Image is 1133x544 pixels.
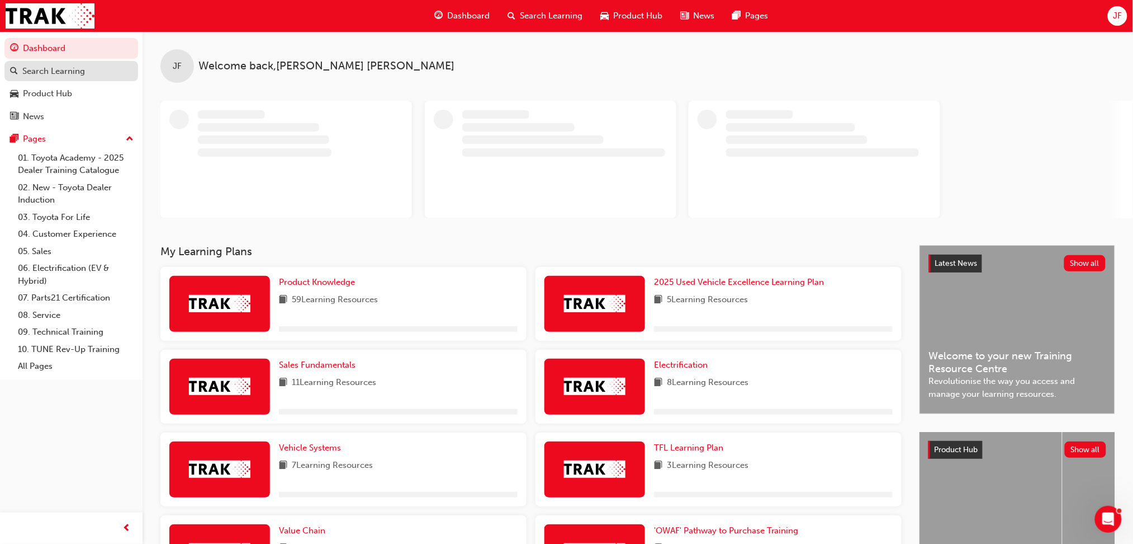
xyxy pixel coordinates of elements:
[723,4,777,27] a: pages-iconPages
[279,443,341,453] span: Vehicle Systems
[1064,255,1106,271] button: Show all
[447,10,490,22] span: Dashboard
[10,44,18,54] span: guage-icon
[1065,442,1107,458] button: Show all
[935,259,978,268] span: Latest News
[499,4,591,27] a: search-iconSearch Learning
[564,295,625,312] img: Trak
[564,378,625,395] img: Trak
[189,378,250,395] img: Trak
[600,9,609,23] span: car-icon
[508,9,515,23] span: search-icon
[4,36,138,129] button: DashboardSearch LearningProduct HubNews
[520,10,582,22] span: Search Learning
[654,524,803,537] a: 'OWAF' Pathway to Purchase Training
[654,443,723,453] span: TFL Learning Plan
[279,293,287,307] span: book-icon
[667,293,748,307] span: 5 Learning Resources
[4,129,138,149] button: Pages
[279,442,345,454] a: Vehicle Systems
[23,87,72,100] div: Product Hub
[13,149,138,179] a: 01. Toyota Academy - 2025 Dealer Training Catalogue
[279,359,360,372] a: Sales Fundamentals
[654,359,712,372] a: Electrification
[13,226,138,243] a: 04. Customer Experience
[292,376,376,390] span: 11 Learning Resources
[279,524,330,537] a: Value Chain
[23,110,44,123] div: News
[745,10,768,22] span: Pages
[160,245,902,258] h3: My Learning Plans
[654,526,799,536] span: 'OWAF' Pathway to Purchase Training
[126,132,134,147] span: up-icon
[732,9,741,23] span: pages-icon
[654,360,708,370] span: Electrification
[279,526,325,536] span: Value Chain
[13,358,138,375] a: All Pages
[654,276,829,289] a: 2025 Used Vehicle Excellence Learning Plan
[292,293,378,307] span: 59 Learning Resources
[4,106,138,127] a: News
[935,445,978,454] span: Product Hub
[13,243,138,260] a: 05. Sales
[929,350,1106,375] span: Welcome to your new Training Resource Centre
[189,295,250,312] img: Trak
[564,461,625,478] img: Trak
[919,245,1115,414] a: Latest NewsShow allWelcome to your new Training Resource CentreRevolutionise the way you access a...
[13,307,138,324] a: 08. Service
[613,10,662,22] span: Product Hub
[929,255,1106,273] a: Latest NewsShow all
[4,61,138,82] a: Search Learning
[279,376,287,390] span: book-icon
[10,134,18,144] span: pages-icon
[654,459,662,473] span: book-icon
[654,442,728,454] a: TFL Learning Plan
[10,89,18,99] span: car-icon
[434,9,443,23] span: guage-icon
[123,522,131,536] span: prev-icon
[1108,6,1127,26] button: JF
[13,209,138,226] a: 03. Toyota For Life
[680,9,689,23] span: news-icon
[13,289,138,307] a: 07. Parts21 Certification
[928,441,1106,459] a: Product HubShow all
[13,179,138,209] a: 02. New - Toyota Dealer Induction
[13,323,138,341] a: 09. Technical Training
[10,67,18,77] span: search-icon
[22,65,85,78] div: Search Learning
[279,360,355,370] span: Sales Fundamentals
[23,133,46,146] div: Pages
[591,4,671,27] a: car-iconProduct Hub
[189,461,250,478] img: Trak
[1095,506,1122,533] iframe: Intercom live chat
[10,112,18,122] span: news-icon
[13,260,138,289] a: 06. Electrification (EV & Hybrid)
[292,459,373,473] span: 7 Learning Resources
[279,277,355,287] span: Product Knowledge
[654,293,662,307] span: book-icon
[198,60,454,73] span: Welcome back , [PERSON_NAME] [PERSON_NAME]
[173,60,182,73] span: JF
[654,376,662,390] span: book-icon
[667,376,748,390] span: 8 Learning Resources
[425,4,499,27] a: guage-iconDashboard
[693,10,714,22] span: News
[654,277,824,287] span: 2025 Used Vehicle Excellence Learning Plan
[929,375,1106,400] span: Revolutionise the way you access and manage your learning resources.
[4,38,138,59] a: Dashboard
[671,4,723,27] a: news-iconNews
[279,276,359,289] a: Product Knowledge
[4,83,138,104] a: Product Hub
[6,3,94,29] img: Trak
[667,459,748,473] span: 3 Learning Resources
[1113,10,1122,22] span: JF
[279,459,287,473] span: book-icon
[13,341,138,358] a: 10. TUNE Rev-Up Training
